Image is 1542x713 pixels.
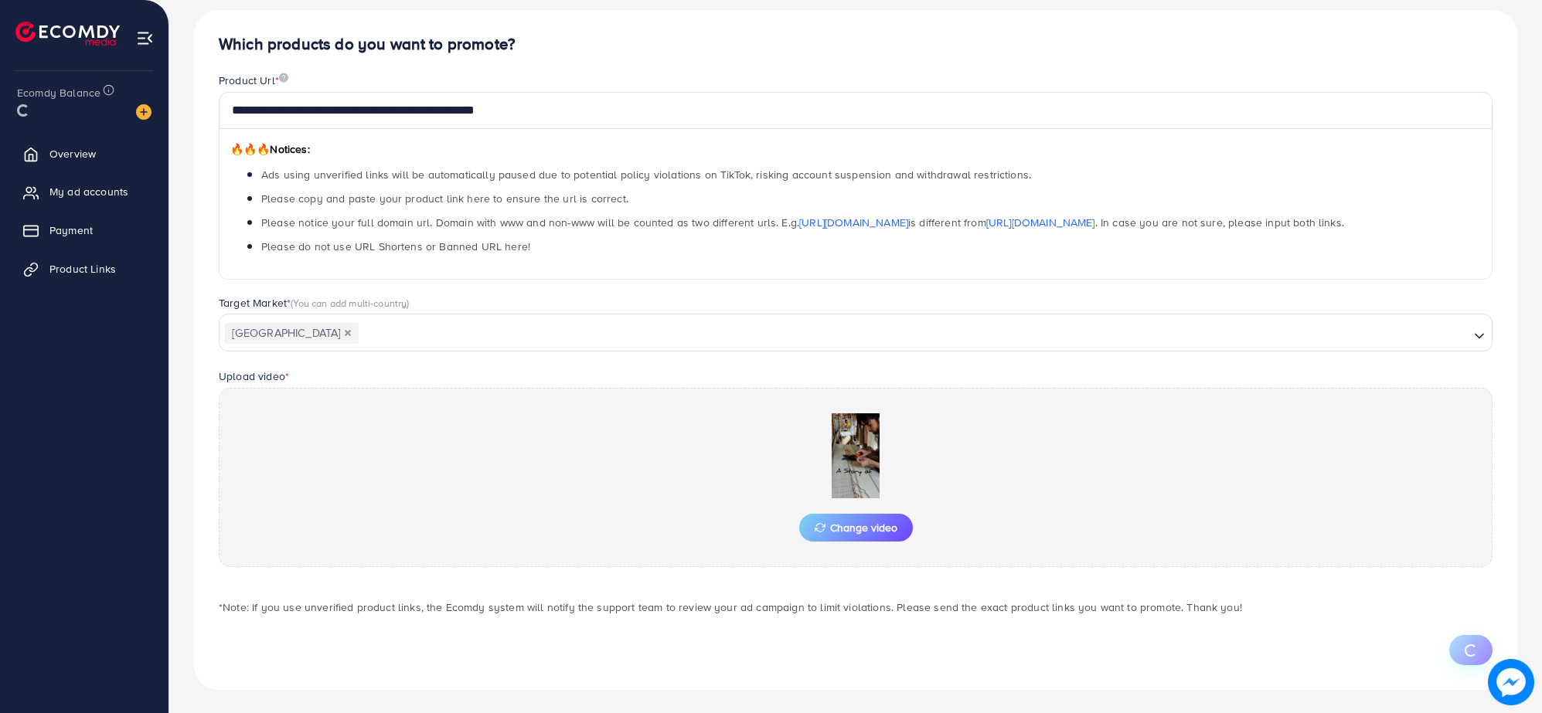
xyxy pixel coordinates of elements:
span: Overview [49,146,96,161]
label: Product Url [219,73,288,88]
span: Ads using unverified links will be automatically paused due to potential policy violations on Tik... [261,167,1031,182]
span: [GEOGRAPHIC_DATA] [225,323,359,345]
h4: Which products do you want to promote? [219,35,1493,54]
img: image [1488,659,1534,705]
a: [URL][DOMAIN_NAME] [986,215,1095,230]
img: logo [15,22,120,46]
button: Deselect Pakistan [344,329,352,337]
img: Preview Image [778,413,933,498]
span: Notices: [230,141,310,157]
span: Product Links [49,261,116,277]
span: My ad accounts [49,184,128,199]
label: Target Market [219,295,410,311]
span: Please copy and paste your product link here to ensure the url is correct. [261,191,628,206]
img: menu [136,29,154,47]
a: My ad accounts [12,176,157,207]
input: Search for option [360,322,1468,346]
img: image [279,73,288,83]
a: Product Links [12,253,157,284]
span: Ecomdy Balance [17,85,100,100]
button: Change video [799,514,913,542]
p: *Note: If you use unverified product links, the Ecomdy system will notify the support team to rev... [219,598,1493,616]
a: [URL][DOMAIN_NAME] [799,215,908,230]
span: Change video [815,522,897,533]
span: Please do not use URL Shortens or Banned URL here! [261,239,530,254]
span: Please notice your full domain url. Domain with www and non-www will be counted as two different ... [261,215,1344,230]
span: Payment [49,222,93,238]
div: Search for option [219,314,1493,351]
a: Payment [12,215,157,246]
span: (You can add multi-country) [291,296,409,310]
a: Overview [12,138,157,169]
span: 🔥🔥🔥 [230,141,270,157]
label: Upload video [219,368,289,384]
img: image [136,104,151,120]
